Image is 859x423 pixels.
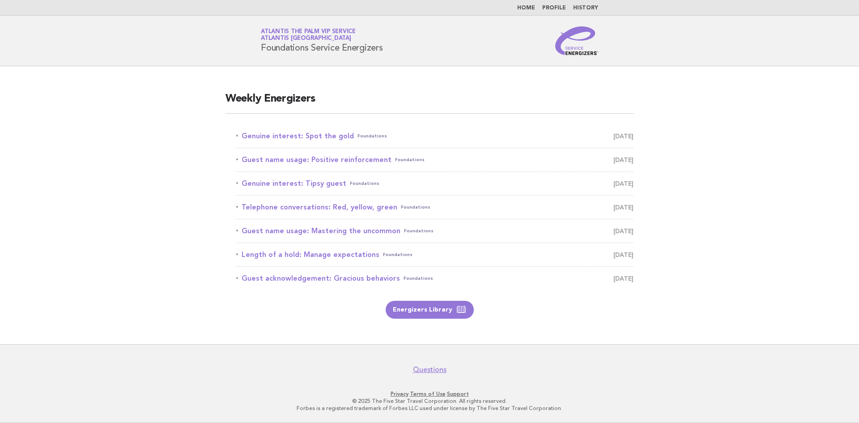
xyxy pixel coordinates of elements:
[350,177,379,190] span: Foundations
[391,391,408,397] a: Privacy
[156,405,703,412] p: Forbes is a registered trademark of Forbes LLC used under license by The Five Star Travel Corpora...
[613,177,634,190] span: [DATE]
[236,201,634,214] a: Telephone conversations: Red, yellow, greenFoundations [DATE]
[613,201,634,214] span: [DATE]
[357,130,387,142] span: Foundations
[413,365,447,374] a: Questions
[613,225,634,237] span: [DATE]
[156,390,703,397] p: · ·
[410,391,446,397] a: Terms of Use
[261,36,351,42] span: Atlantis [GEOGRAPHIC_DATA]
[383,248,412,261] span: Foundations
[613,272,634,285] span: [DATE]
[261,29,383,52] h1: Foundations Service Energizers
[613,154,634,166] span: [DATE]
[395,154,425,166] span: Foundations
[386,301,474,319] a: Energizers Library
[517,5,535,11] a: Home
[401,201,430,214] span: Foundations
[404,225,434,237] span: Foundations
[236,177,634,190] a: Genuine interest: Tipsy guestFoundations [DATE]
[156,397,703,405] p: © 2025 The Five Star Travel Corporation. All rights reserved.
[613,130,634,142] span: [DATE]
[236,225,634,237] a: Guest name usage: Mastering the uncommonFoundations [DATE]
[555,26,598,55] img: Service Energizers
[542,5,566,11] a: Profile
[613,248,634,261] span: [DATE]
[236,130,634,142] a: Genuine interest: Spot the goldFoundations [DATE]
[236,248,634,261] a: Length of a hold: Manage expectationsFoundations [DATE]
[573,5,598,11] a: History
[236,154,634,166] a: Guest name usage: Positive reinforcementFoundations [DATE]
[447,391,469,397] a: Support
[236,272,634,285] a: Guest acknowledgement: Gracious behaviorsFoundations [DATE]
[225,92,634,114] h2: Weekly Energizers
[404,272,433,285] span: Foundations
[261,29,356,41] a: Atlantis The Palm VIP ServiceAtlantis [GEOGRAPHIC_DATA]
